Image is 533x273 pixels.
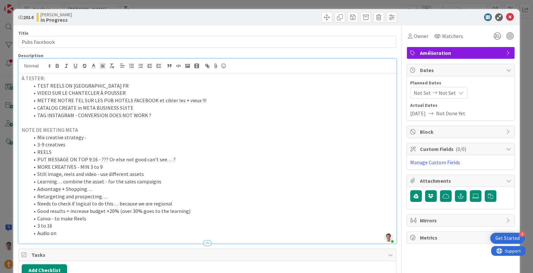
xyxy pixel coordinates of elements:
[29,97,393,104] li: METTRE NOTRE TEL SUR LES PUB HOTELS FACEBOOK et cibler les + vieux !!!
[519,231,525,237] div: 4
[29,230,393,237] li: Audio on
[23,14,33,20] b: 2014
[29,185,393,193] li: Advantage + Shopping…
[29,112,393,119] li: TAG INSTAGRAM - CONVERSION DOES NOT WORK ?
[29,207,393,215] li: Good results = increase budget +20% (over 30% goes to the learning)
[495,235,520,242] div: Get Started
[22,126,393,134] p: NOTE DE MEETING META
[420,128,503,136] span: Block
[436,109,465,117] span: Not Done Yet
[384,233,393,242] img: 0TjQOl55fTm26WTNtFRZRMfitfQqYWSn.jpg
[18,13,33,21] span: ID
[29,215,393,222] li: Canva - to make Reels
[420,145,503,153] span: Custom Fields
[31,251,385,259] span: Tasks
[29,156,393,163] li: PUT MESSAGE ON TOP 9:16 - ??? Or else not good can’t see… ?
[414,89,431,97] span: Not Set
[29,148,393,156] li: REELS
[18,36,397,48] input: type card name here...
[456,146,466,152] span: ( 0/0 )
[29,170,393,178] li: Still image, reels and video - use different assets
[29,193,393,200] li: Retargeting and prospecting…
[29,104,393,112] li: CATALOG CREATE in META BUSINESS SUITE
[420,234,503,242] span: Metrics
[18,30,29,36] label: Title
[29,178,393,185] li: Learning… combine the asset - for the sales campaigns
[29,89,393,97] li: VIDEO SUR LE CHANTECLER À POUSSER
[439,89,456,97] span: Not Set
[410,109,426,117] span: [DATE]
[29,200,393,207] li: Needs to check if logical to do this… because we are regional
[41,12,72,17] span: [PERSON_NAME]
[420,177,503,185] span: Attachments
[410,102,511,109] span: Actual Dates
[29,82,393,90] li: TEST REELS ON [GEOGRAPHIC_DATA] FR
[420,66,503,74] span: Dates
[410,159,460,166] a: Manage Custom Fields
[490,233,525,244] div: Open Get Started checklist, remaining modules: 4
[410,80,511,86] span: Planned Dates
[420,49,503,57] span: Amélioration
[22,75,393,82] p: À TESTER:
[442,32,463,40] span: Watchers
[18,53,43,58] span: Description
[29,141,393,148] li: 3-9 creatives
[420,217,503,224] span: Mirrors
[29,222,393,230] li: 3 to 16
[29,134,393,141] li: Mix creative strategy -
[14,1,29,9] span: Support
[41,17,72,22] b: In Progress
[414,32,428,40] span: Owner
[29,163,393,171] li: MORE CREATIVES - MIN 3 to 9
